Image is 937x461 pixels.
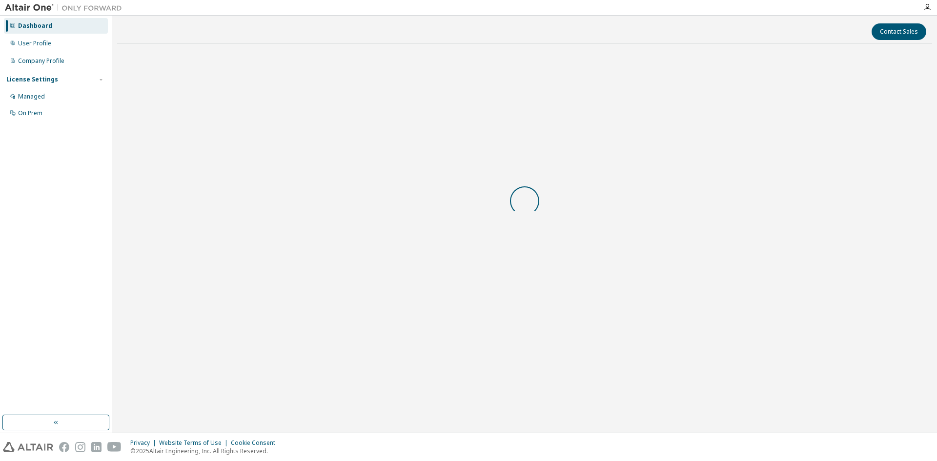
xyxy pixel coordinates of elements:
div: Dashboard [18,22,52,30]
div: License Settings [6,76,58,83]
button: Contact Sales [872,23,926,40]
img: Altair One [5,3,127,13]
div: On Prem [18,109,42,117]
img: altair_logo.svg [3,442,53,452]
img: linkedin.svg [91,442,102,452]
p: © 2025 Altair Engineering, Inc. All Rights Reserved. [130,447,281,455]
div: Managed [18,93,45,100]
img: facebook.svg [59,442,69,452]
div: Cookie Consent [231,439,281,447]
div: Company Profile [18,57,64,65]
div: User Profile [18,40,51,47]
div: Privacy [130,439,159,447]
img: youtube.svg [107,442,122,452]
img: instagram.svg [75,442,85,452]
div: Website Terms of Use [159,439,231,447]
